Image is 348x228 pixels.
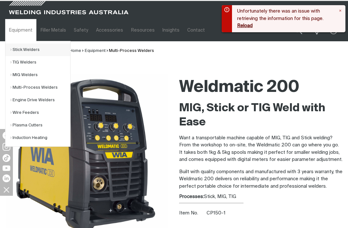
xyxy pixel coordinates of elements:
[179,194,204,199] strong: Processes:
[70,19,92,41] a: Safety
[92,19,127,41] a: Accessories
[10,94,70,106] a: Engine Drive Welders
[127,19,159,41] a: Resources
[179,193,343,201] div: Stick, MIG, TIG
[70,49,81,53] a: Home
[109,49,154,53] a: Multi-Process Welders
[207,211,226,215] span: CP150-1
[179,101,343,130] h2: MIG, Stick or TIG Weld with Ease
[10,106,70,119] a: Wire Feeders
[179,210,205,217] span: Item No.
[10,119,70,132] a: Plasma Cutters
[10,44,70,56] a: Stick Welders
[3,154,10,162] img: TikTok
[179,168,343,190] p: Built with quality components and manufactured with 3 years warranty, the Weldmatic 200 delivers ...
[3,165,10,171] img: YouTube
[183,19,209,41] a: Contact
[10,81,70,94] a: Multi-Process Welders
[179,134,343,164] p: Want a transportable machine capable of MIG, TIG and Stick welding? From the workshop to on-site,...
[159,19,183,41] a: Insights
[5,41,71,147] ul: Equipment Submenu
[3,174,10,182] img: LinkedIn
[10,69,70,81] a: MIG Welders
[36,19,70,41] a: Filler Metals
[237,8,335,22] p: Unfortunately there was an issue with retrieving the information for this page.
[237,23,253,28] button: Reload page
[179,77,343,98] h1: Weldmatic 200
[10,132,70,144] a: Induction Heating
[70,48,154,54] nav: Breadcrumb
[10,56,70,69] a: TIG Welders
[5,19,258,41] nav: Main
[85,49,106,53] a: Equipment
[5,19,36,41] a: Equipment
[1,184,12,195] img: hide socials
[3,132,10,139] img: Facebook
[3,143,10,151] img: Instagram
